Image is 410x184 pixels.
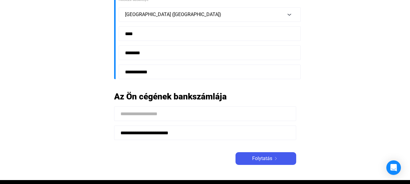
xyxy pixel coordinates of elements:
[386,160,401,175] div: Open Intercom Messenger
[235,152,296,165] button: Folytatásarrow-right-white
[119,7,301,22] button: [GEOGRAPHIC_DATA] ([GEOGRAPHIC_DATA])
[125,12,221,17] span: [GEOGRAPHIC_DATA] ([GEOGRAPHIC_DATA])
[272,157,280,160] img: arrow-right-white
[252,155,272,162] span: Folytatás
[114,91,296,102] h2: Az Ön cégének bankszámlája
